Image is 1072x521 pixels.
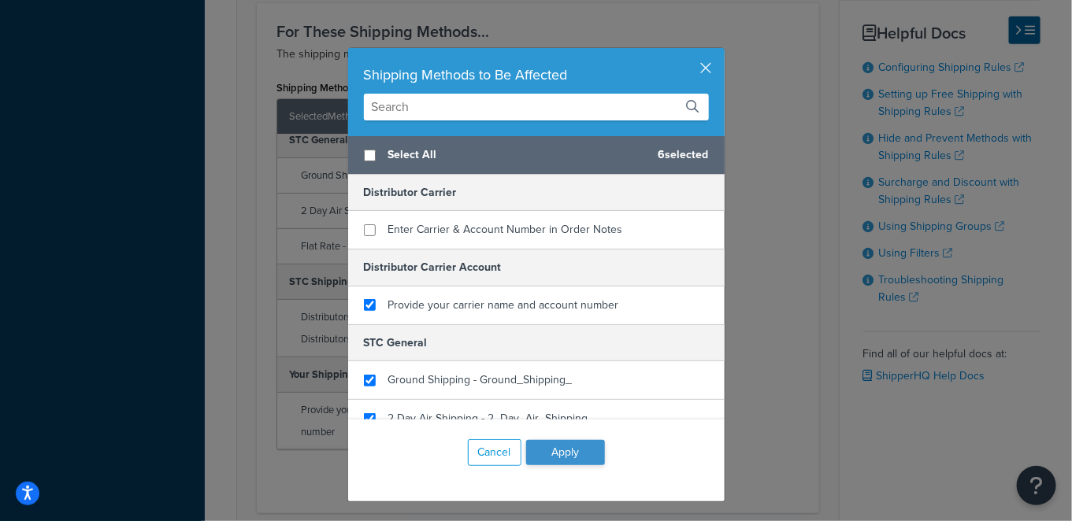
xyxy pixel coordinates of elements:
span: Enter Carrier & Account Number in Order Notes [388,221,623,238]
span: Select All [388,144,646,166]
h5: Distributor Carrier [348,175,725,211]
div: 6 selected [348,136,725,175]
h5: Distributor Carrier Account [348,249,725,286]
div: Shipping Methods to Be Affected [364,64,709,86]
h5: STC General [348,324,725,361]
input: Search [364,94,709,120]
span: Provide your carrier name and account number [388,297,619,313]
span: 2 Day Air Shipping - 2_Day_Air_Shipping [388,410,588,427]
span: Ground Shipping - Ground_Shipping_ [388,371,573,388]
button: Cancel [468,439,521,466]
button: Apply [526,440,605,465]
